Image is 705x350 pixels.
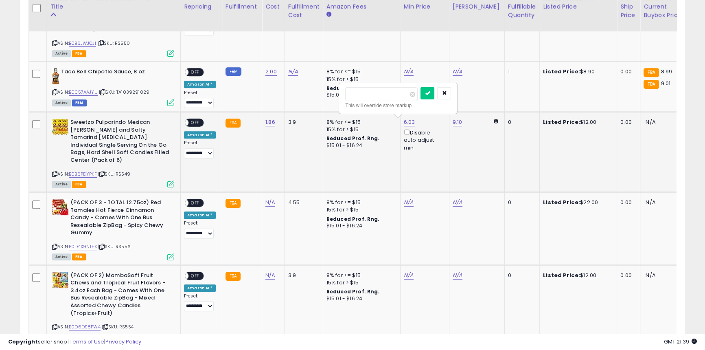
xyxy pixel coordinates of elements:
div: Fulfillable Quantity [508,2,536,20]
a: B0D6DS8PW4 [69,324,101,330]
a: 9.10 [453,118,462,126]
div: ASIN: [52,119,174,187]
b: Taco Bell Chipotle Sauce, 8 oz [61,68,160,78]
a: B0B6JWJCJ1 [69,40,96,47]
span: | SKU: TA1039291029 [99,89,149,95]
b: Listed Price: [543,198,580,206]
a: N/A [453,198,462,207]
span: FBA [72,50,86,57]
span: 2025-08-13 21:39 GMT [664,338,697,346]
a: Terms of Use [70,338,104,346]
span: | SKU: RS556 [98,243,131,250]
div: Repricing [184,2,219,11]
div: 3.9 [288,119,317,126]
div: 8% for <= $15 [326,68,394,75]
span: N/A [646,118,655,126]
div: 1 [508,68,533,75]
a: B0057AAJYU [69,89,98,96]
div: 8% for <= $15 [326,199,394,206]
a: N/A [265,271,275,280]
a: N/A [453,68,462,76]
div: This will override store markup [345,101,451,110]
div: Fulfillment [226,2,258,11]
span: | SKU: RS549 [98,171,130,177]
a: N/A [404,198,414,207]
div: Amazon AI * [184,211,216,219]
b: (PACK OF 3 - TOTAL 12.75oz) Red Tamales Hot Fierce Cinnamon Candy - Comes With One Bus Resealable... [70,199,169,239]
div: $15.01 - $16.24 [326,92,394,99]
div: Fulfillment Cost [288,2,320,20]
div: $8.90 [543,68,611,75]
b: Listed Price: [543,271,580,279]
div: Preset: [184,293,216,312]
div: Ship Price [620,2,637,20]
small: FBA [226,199,241,208]
div: Disable auto adjust min [404,128,443,152]
div: 4.55 [288,199,317,206]
div: 0 [508,119,533,126]
div: $15.01 - $16.24 [326,295,394,302]
b: Reduced Prof. Rng. [326,85,380,92]
div: Preset: [184,90,216,108]
a: N/A [288,68,298,76]
div: 8% for <= $15 [326,119,394,126]
div: 0.00 [620,119,634,126]
div: Amazon AI * [184,131,216,139]
div: Cost [265,2,281,11]
div: 3.9 [288,272,317,279]
span: | SKU: RS554 [102,324,134,330]
div: Amazon AI * [184,81,216,88]
div: 15% for > $15 [326,279,394,286]
small: FBA [226,272,241,281]
span: All listings currently available for purchase on Amazon [52,253,71,260]
div: $15.01 - $16.24 [326,222,394,229]
b: Listed Price: [543,118,580,126]
a: 1.86 [265,118,275,126]
a: B0D4X9NTFX [69,243,97,250]
div: $15.01 - $16.24 [326,142,394,149]
span: OFF [188,119,201,126]
img: 51TOBonf7-L._SL40_.jpg [52,119,68,135]
div: 0 [508,199,533,206]
b: Reduced Prof. Rng. [326,216,380,222]
span: All listings currently available for purchase on Amazon [52,181,71,188]
small: FBA [644,80,659,89]
div: ASIN: [52,68,174,105]
b: Reduced Prof. Rng. [326,135,380,142]
span: OFF [188,272,201,279]
a: 2.00 [265,68,277,76]
div: 15% for > $15 [326,206,394,214]
span: OFF [188,69,201,76]
b: Reduced Prof. Rng. [326,288,380,295]
div: Listed Price [543,2,613,11]
div: Amazon AI * [184,284,216,292]
img: 51paqTlL5vL._SL40_.jpg [52,272,68,288]
b: (PACK OF 2) MambaSoft Fruit Chews and Tropical Fruit Flavors - 3.4oz Each Bag - Comes With One Bu... [70,272,169,319]
small: FBA [644,68,659,77]
span: FBM [72,99,87,106]
div: Preset: [184,220,216,239]
b: Sweetzo Pulparindo Mexican [PERSON_NAME] and Salty Tamarind [MEDICAL_DATA] Individual Single Serv... [70,119,169,166]
div: $12.00 [543,272,611,279]
div: 15% for > $15 [326,76,394,83]
a: N/A [453,271,462,280]
span: All listings currently available for purchase on Amazon [52,99,71,106]
a: N/A [265,198,275,207]
small: FBA [226,119,241,128]
span: FBA [72,181,86,188]
span: OFF [188,200,201,207]
a: Privacy Policy [105,338,141,346]
div: Amazon Fees [326,2,397,11]
span: N/A [646,271,655,279]
div: ASIN: [52,199,174,259]
a: 6.03 [404,118,415,126]
div: Min Price [404,2,446,11]
div: Current Buybox Price [644,2,685,20]
span: FBA [72,253,86,260]
div: $22.00 [543,199,611,206]
div: 0.00 [620,272,634,279]
span: N/A [646,198,655,206]
span: 9.01 [661,79,671,87]
b: Listed Price: [543,68,580,75]
img: 51lYRDEktWL._SL40_.jpg [52,199,68,215]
